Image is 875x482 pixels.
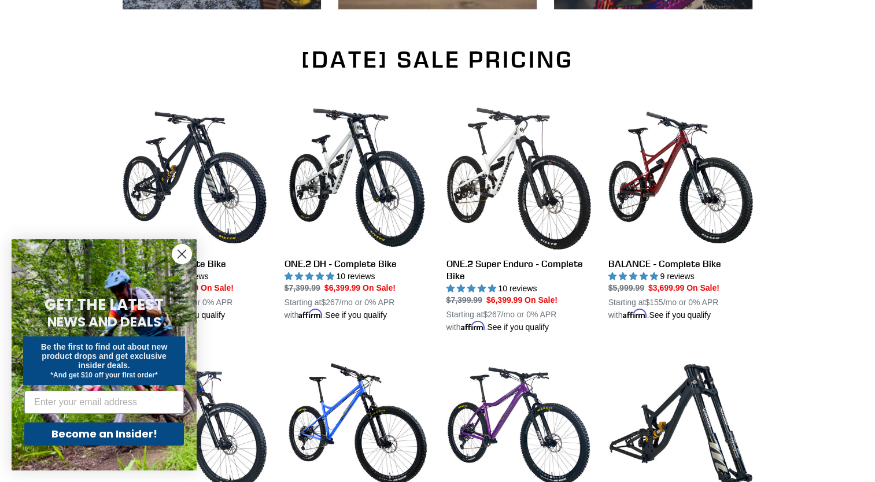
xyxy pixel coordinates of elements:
[172,244,192,264] button: Close dialog
[41,342,168,370] span: Be the first to find out about new product drops and get exclusive insider deals.
[47,313,161,331] span: NEWS AND DEALS
[24,391,184,414] input: Enter your email address
[45,294,164,315] span: GET THE LATEST
[24,422,184,446] button: Become an Insider!
[50,371,157,379] span: *And get $10 off your first order*
[123,46,753,73] h2: [DATE] SALE PRICING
